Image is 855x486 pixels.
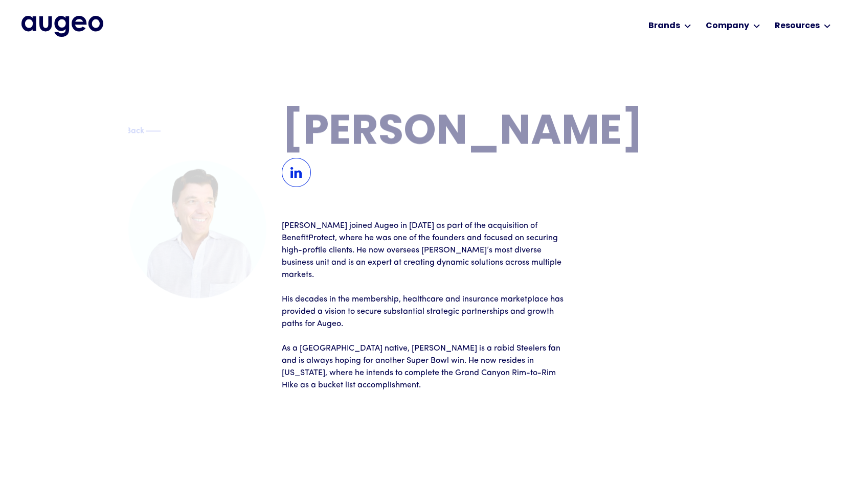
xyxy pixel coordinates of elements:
[282,158,311,187] img: LinkedIn Icon
[282,281,573,293] p: ‍
[648,20,680,32] div: Brands
[128,125,172,136] a: Blue text arrowBackBlue decorative line
[282,342,573,391] p: As a [GEOGRAPHIC_DATA] native, [PERSON_NAME] is a rabid Steelers fan and is always hoping for ano...
[145,125,161,137] img: Blue decorative line
[282,220,573,281] p: [PERSON_NAME] joined Augeo in [DATE] as part of the acquisition of BenefitProtect, where he was o...
[282,293,573,330] p: His decades in the membership, healthcare and insurance marketplace has provided a vision to secu...
[282,330,573,342] p: ‍
[21,16,103,36] img: Augeo's full logo in midnight blue.
[282,112,727,154] h1: [PERSON_NAME]
[126,123,144,135] div: Back
[21,16,103,36] a: home
[706,20,749,32] div: Company
[775,20,820,32] div: Resources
